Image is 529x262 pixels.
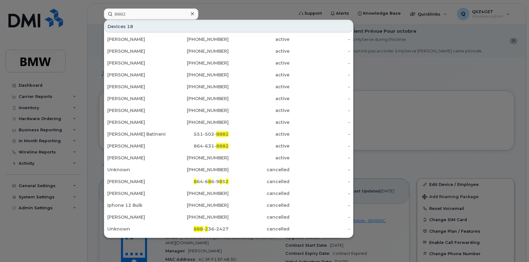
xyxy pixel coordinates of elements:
div: 64-6 6-9 5 [168,178,229,185]
div: cancelled [229,202,289,208]
div: active [229,95,289,102]
div: cancelled [229,178,289,185]
div: active [229,72,289,78]
div: [PERSON_NAME] [107,84,168,90]
div: [PERSON_NAME] [107,48,168,54]
div: Devices [105,21,352,32]
div: [PHONE_NUMBER] [168,155,229,161]
div: active [229,131,289,137]
div: - [289,72,350,78]
div: - [289,155,350,161]
div: cancelled [229,190,289,196]
div: [PERSON_NAME] Batineni [107,131,168,137]
a: [PERSON_NAME][PHONE_NUMBER]active- [105,69,352,80]
a: [PERSON_NAME][PHONE_NUMBER]active- [105,34,352,45]
a: Unknown[PHONE_NUMBER]cancelled- [105,164,352,175]
div: [PERSON_NAME] [107,214,168,220]
a: [PERSON_NAME][PHONE_NUMBER]active- [105,93,352,104]
div: active [229,60,289,66]
div: [PHONE_NUMBER] [168,107,229,114]
span: 8 [194,179,197,184]
div: [PHONE_NUMBER] [168,60,229,66]
a: Iphone 12 Bulk[PHONE_NUMBER]cancelled- [105,200,352,211]
div: - [289,178,350,185]
div: active [229,119,289,125]
span: 8 [219,179,222,184]
div: cancelled [229,167,289,173]
div: - [289,107,350,114]
div: [PHONE_NUMBER] [168,202,229,208]
div: - [289,167,350,173]
div: - [289,214,350,220]
span: 888 [194,226,203,232]
div: active [229,36,289,42]
span: 8882 [216,143,229,149]
div: - [289,60,350,66]
a: [PERSON_NAME][PHONE_NUMBER]active- [105,81,352,92]
span: 8 [208,179,211,184]
div: - [289,131,350,137]
div: active [229,48,289,54]
span: 2 [205,226,208,232]
div: - [289,36,350,42]
div: Iphone 12 Bulk [107,202,168,208]
div: - [289,202,350,208]
div: - [289,95,350,102]
div: [PERSON_NAME] [107,143,168,149]
span: 2 [226,179,229,184]
div: [PERSON_NAME] [107,190,168,196]
div: [PHONE_NUMBER] [168,84,229,90]
div: Unknown [107,226,168,232]
div: - [289,84,350,90]
div: 551-502- [168,131,229,137]
a: [PERSON_NAME][PHONE_NUMBER]active- [105,117,352,128]
div: cancelled [229,214,289,220]
a: [PERSON_NAME] Batineni551-502-8882active- [105,129,352,140]
div: [PERSON_NAME] [107,72,168,78]
div: 864-631- [168,143,229,149]
div: [PERSON_NAME] [107,60,168,66]
div: Unknown [107,167,168,173]
div: [PERSON_NAME] [107,155,168,161]
div: [PERSON_NAME] [107,178,168,185]
div: [PHONE_NUMBER] [168,167,229,173]
div: - [289,190,350,196]
div: cancelled [229,226,289,232]
div: [PHONE_NUMBER] [168,36,229,42]
div: [PERSON_NAME] [107,36,168,42]
div: - [289,226,350,232]
a: [PERSON_NAME][PHONE_NUMBER]active- [105,46,352,57]
div: [PERSON_NAME] [107,107,168,114]
a: [PERSON_NAME][PHONE_NUMBER]active- [105,152,352,163]
span: 18 [127,23,133,30]
div: [PHONE_NUMBER] [168,214,229,220]
div: [PHONE_NUMBER] [168,190,229,196]
div: [PHONE_NUMBER] [168,95,229,102]
div: [PHONE_NUMBER] [168,119,229,125]
a: [PERSON_NAME][PHONE_NUMBER]active- [105,57,352,69]
div: - [289,119,350,125]
div: [PERSON_NAME] [107,119,168,125]
a: [PERSON_NAME][PHONE_NUMBER]cancelled- [105,235,352,246]
div: active [229,107,289,114]
div: active [229,155,289,161]
div: active [229,84,289,90]
iframe: Messenger Launcher [502,235,524,257]
div: - [289,143,350,149]
div: - [289,48,350,54]
a: Unknown888-236-2427cancelled- [105,223,352,235]
a: [PERSON_NAME]864-631-8882active- [105,140,352,152]
a: [PERSON_NAME]864-686-9852cancelled- [105,176,352,187]
a: [PERSON_NAME][PHONE_NUMBER]cancelled- [105,211,352,223]
div: [PHONE_NUMBER] [168,72,229,78]
div: [PHONE_NUMBER] [168,48,229,54]
div: [PERSON_NAME] [107,95,168,102]
div: - 36-2427 [168,226,229,232]
a: [PERSON_NAME][PHONE_NUMBER]active- [105,105,352,116]
span: 8882 [216,131,229,137]
a: [PERSON_NAME][PHONE_NUMBER]cancelled- [105,188,352,199]
div: active [229,143,289,149]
